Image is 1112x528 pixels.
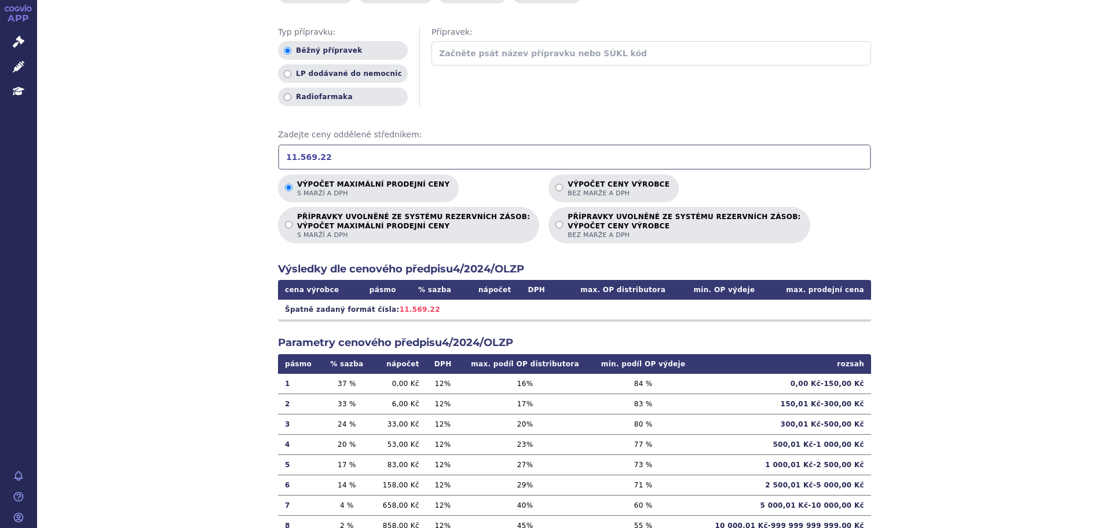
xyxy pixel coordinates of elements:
strong: VÝPOČET CENY VÝROBCE [568,221,800,231]
input: Běžný přípravek [284,47,291,54]
th: rozsah [696,354,871,374]
input: Zadejte ceny oddělené středníkem [278,144,871,170]
p: Výpočet ceny výrobce [568,180,670,198]
h2: Parametry cenového předpisu 4/2024/OLZP [278,336,871,350]
span: bez marže a DPH [568,231,800,239]
th: % sazba [407,280,462,300]
span: bez marže a DPH [568,189,670,198]
h2: Výsledky dle cenového předpisu 4/2024/OLZP [278,262,871,276]
input: PŘÍPRAVKY UVOLNĚNÉ ZE SYSTÉMU REZERVNÍCH ZÁSOB:VÝPOČET MAXIMÁLNÍ PRODEJNÍ CENYs marží a DPH [285,221,292,228]
p: PŘÍPRAVKY UVOLNĚNÉ ZE SYSTÉMU REZERVNÍCH ZÁSOB: [568,213,800,239]
td: 60 % [591,495,696,515]
td: 73 % [591,454,696,475]
input: PŘÍPRAVKY UVOLNĚNÉ ZE SYSTÉMU REZERVNÍCH ZÁSOB:VÝPOČET CENY VÝROBCEbez marže a DPH [555,221,563,228]
span: s marží a DPH [297,231,530,239]
td: 6,00 Kč [372,394,426,414]
td: 2 500,01 Kč - 5 000,00 Kč [696,475,871,495]
input: Výpočet maximální prodejní cenys marží a DPH [285,184,292,191]
td: 12 % [426,374,460,394]
td: 20 % [321,434,372,454]
td: 12 % [426,394,460,414]
td: 12 % [426,414,460,434]
th: max. prodejní cena [762,280,871,300]
th: % sazba [321,354,372,374]
td: 17 % [459,394,590,414]
span: Typ přípravku: [278,27,408,38]
td: 29 % [459,475,590,495]
td: 40 % [459,495,590,515]
td: 12 % [426,434,460,454]
td: 14 % [321,475,372,495]
input: Výpočet ceny výrobcebez marže a DPH [555,184,563,191]
span: Zadejte ceny oddělené středníkem: [278,129,871,141]
td: 500,01 Kč - 1 000,00 Kč [696,434,871,454]
td: 0,00 Kč [372,374,426,394]
th: min. podíl OP výdeje [591,354,696,374]
th: cena výrobce [278,280,359,300]
span: s marží a DPH [297,189,449,198]
td: 20 % [459,414,590,434]
td: Špatně zadaný formát čísla: [278,300,871,319]
th: pásmo [278,354,321,374]
th: nápočet [463,280,518,300]
td: 27 % [459,454,590,475]
td: 4 % [321,495,372,515]
td: 6 [278,475,321,495]
input: Začněte psát název přípravku nebo SÚKL kód [431,41,871,65]
td: 3 [278,414,321,434]
td: 0,00 Kč - 150,00 Kč [696,374,871,394]
td: 53,00 Kč [372,434,426,454]
span: Přípravek: [431,27,871,38]
td: 158,00 Kč [372,475,426,495]
th: min. OP výdeje [672,280,762,300]
input: Radiofarmaka [284,93,291,101]
td: 150,01 Kč - 300,00 Kč [696,394,871,414]
label: Radiofarmaka [278,88,408,106]
td: 1 [278,374,321,394]
td: 23 % [459,434,590,454]
th: pásmo [359,280,407,300]
p: PŘÍPRAVKY UVOLNĚNÉ ZE SYSTÉMU REZERVNÍCH ZÁSOB: [297,213,530,239]
th: max. podíl OP distributora [459,354,590,374]
p: Výpočet maximální prodejní ceny [297,180,449,198]
td: 71 % [591,475,696,495]
td: 12 % [426,495,460,515]
th: DPH [426,354,460,374]
td: 16 % [459,374,590,394]
th: nápočet [372,354,426,374]
td: 12 % [426,475,460,495]
th: DPH [518,280,555,300]
td: 2 [278,394,321,414]
td: 80 % [591,414,696,434]
td: 300,01 Kč - 500,00 Kč [696,414,871,434]
strong: VÝPOČET MAXIMÁLNÍ PRODEJNÍ CENY [297,221,530,231]
td: 658,00 Kč [372,495,426,515]
td: 33,00 Kč [372,414,426,434]
td: 1 000,01 Kč - 2 500,00 Kč [696,454,871,475]
td: 24 % [321,414,372,434]
td: 4 [278,434,321,454]
span: 11.569.22 [400,305,440,314]
td: 83 % [591,394,696,414]
label: LP dodávané do nemocnic [278,64,408,83]
td: 5 000,01 Kč - 10 000,00 Kč [696,495,871,515]
td: 5 [278,454,321,475]
input: LP dodávané do nemocnic [284,70,291,78]
td: 77 % [591,434,696,454]
td: 7 [278,495,321,515]
td: 33 % [321,394,372,414]
td: 37 % [321,374,372,394]
th: max. OP distributora [555,280,672,300]
label: Běžný přípravek [278,41,408,60]
td: 17 % [321,454,372,475]
td: 12 % [426,454,460,475]
td: 83,00 Kč [372,454,426,475]
td: 84 % [591,374,696,394]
